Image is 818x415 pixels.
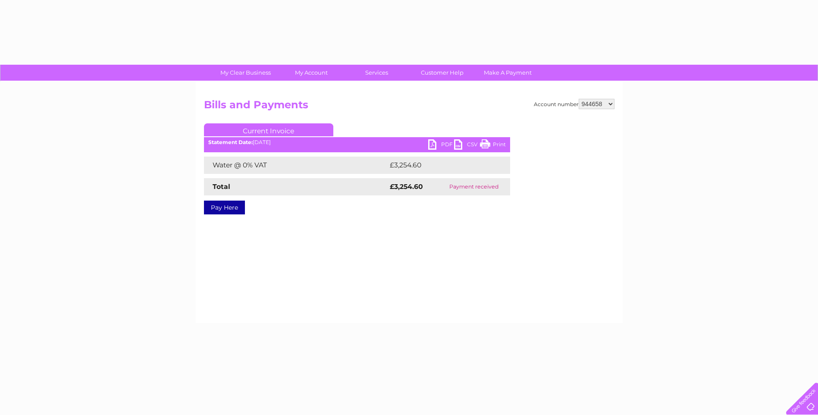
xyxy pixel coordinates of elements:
[388,157,497,174] td: £3,254.60
[472,65,543,81] a: Make A Payment
[534,99,614,109] div: Account number
[390,182,423,191] strong: £3,254.60
[204,139,510,145] div: [DATE]
[208,139,253,145] b: Statement Date:
[454,139,480,152] a: CSV
[341,65,412,81] a: Services
[204,157,388,174] td: Water @ 0% VAT
[204,201,245,214] a: Pay Here
[428,139,454,152] a: PDF
[204,123,333,136] a: Current Invoice
[276,65,347,81] a: My Account
[407,65,478,81] a: Customer Help
[213,182,230,191] strong: Total
[210,65,281,81] a: My Clear Business
[204,99,614,115] h2: Bills and Payments
[480,139,506,152] a: Print
[438,178,510,195] td: Payment received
